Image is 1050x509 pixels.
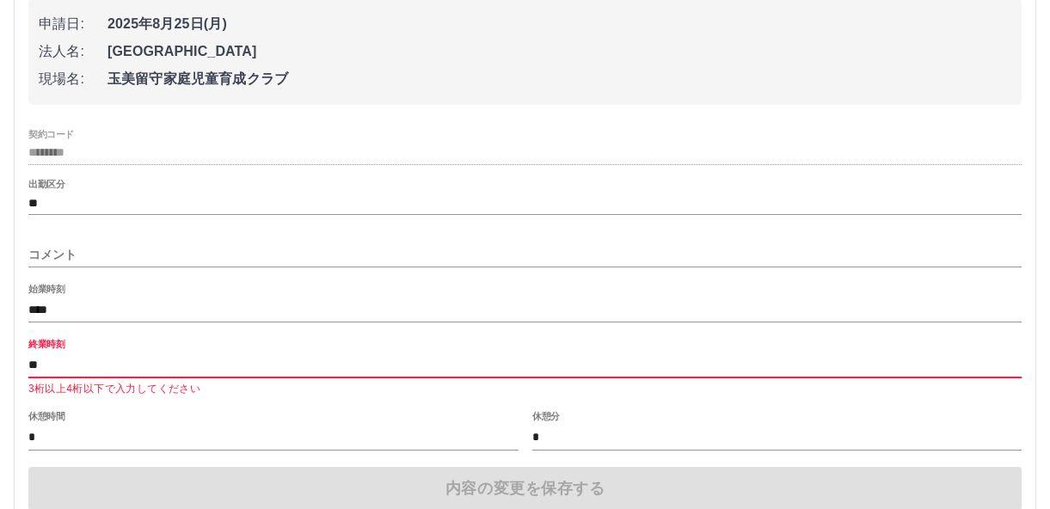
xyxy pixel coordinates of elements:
span: 法人名: [39,41,107,62]
label: 終業時刻 [28,338,64,351]
label: 出勤区分 [28,178,64,191]
span: 玉美留守家庭児童育成クラブ [107,69,1011,89]
label: 休憩分 [532,410,560,423]
span: 申請日: [39,14,107,34]
p: 3桁以上4桁以下で入力してください [28,381,1022,398]
span: 現場名: [39,69,107,89]
label: 契約コード [28,127,74,140]
label: 休憩時間 [28,410,64,423]
label: 始業時刻 [28,283,64,296]
span: [GEOGRAPHIC_DATA] [107,41,1011,62]
span: 2025年8月25日(月) [107,14,1011,34]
